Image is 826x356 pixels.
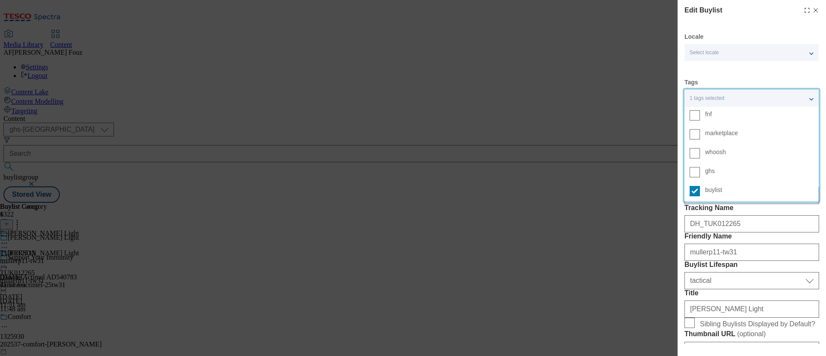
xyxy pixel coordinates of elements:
[684,232,819,240] label: Friendly Name
[705,188,722,192] span: buylist
[705,112,712,117] span: fnf
[690,95,724,102] span: 1 tags selected
[684,80,698,85] label: Tags
[690,50,719,56] span: Select locale
[684,300,819,318] input: Enter Title
[684,5,722,15] h4: Edit Buylist
[684,261,819,269] label: Buylist Lifespan
[705,131,738,136] span: marketplace
[684,289,819,297] label: Title
[684,44,819,61] button: Select locale
[684,330,819,338] label: Thumbnail URL
[684,90,819,107] button: 1 tags selected
[684,204,819,212] label: Tracking Name
[737,330,766,337] span: ( optional )
[684,34,703,39] label: Locale
[684,215,819,232] input: Enter Tracking Name
[700,320,815,328] span: Sibling Buylists Displayed by Default?
[705,169,715,173] span: ghs
[684,244,819,261] input: Enter Friendly Name
[705,150,726,155] span: whoosh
